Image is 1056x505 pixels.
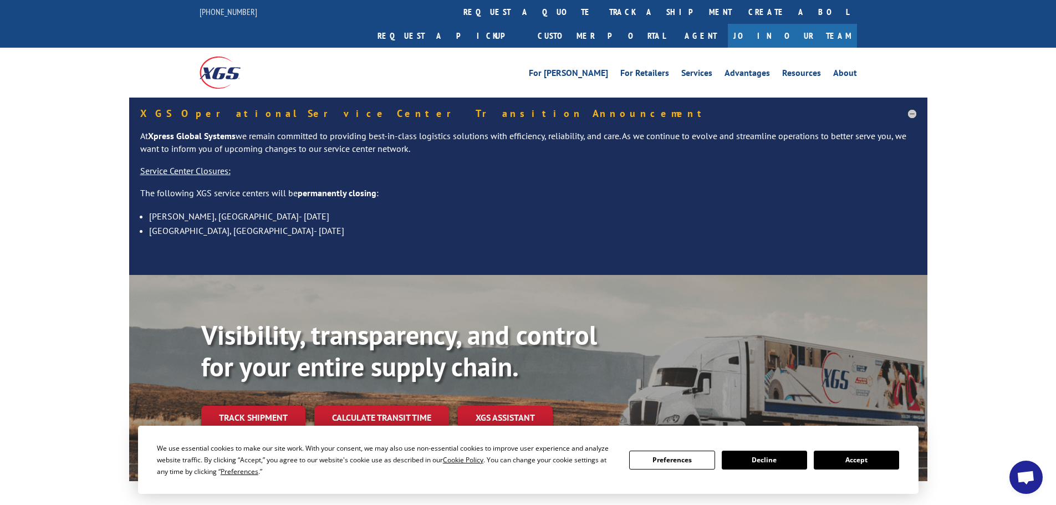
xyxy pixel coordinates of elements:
[833,69,857,81] a: About
[728,24,857,48] a: Join Our Team
[140,130,916,165] p: At we remain committed to providing best-in-class logistics solutions with efficiency, reliabilit...
[529,24,674,48] a: Customer Portal
[201,318,597,384] b: Visibility, transparency, and control for your entire supply chain.
[298,187,376,198] strong: permanently closing
[725,69,770,81] a: Advantages
[140,165,231,176] u: Service Center Closures:
[140,109,916,119] h5: XGS Operational Service Center Transition Announcement
[629,451,715,470] button: Preferences
[674,24,728,48] a: Agent
[201,406,305,429] a: Track shipment
[148,130,236,141] strong: Xpress Global Systems
[443,455,483,465] span: Cookie Policy
[1009,461,1043,494] a: Open chat
[157,442,616,477] div: We use essential cookies to make our site work. With your consent, we may also use non-essential ...
[314,406,449,430] a: Calculate transit time
[681,69,712,81] a: Services
[814,451,899,470] button: Accept
[149,223,916,238] li: [GEOGRAPHIC_DATA], [GEOGRAPHIC_DATA]- [DATE]
[369,24,529,48] a: Request a pickup
[140,187,916,209] p: The following XGS service centers will be :
[620,69,669,81] a: For Retailers
[529,69,608,81] a: For [PERSON_NAME]
[782,69,821,81] a: Resources
[138,426,919,494] div: Cookie Consent Prompt
[149,209,916,223] li: [PERSON_NAME], [GEOGRAPHIC_DATA]- [DATE]
[722,451,807,470] button: Decline
[458,406,553,430] a: XGS ASSISTANT
[221,467,258,476] span: Preferences
[200,6,257,17] a: [PHONE_NUMBER]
